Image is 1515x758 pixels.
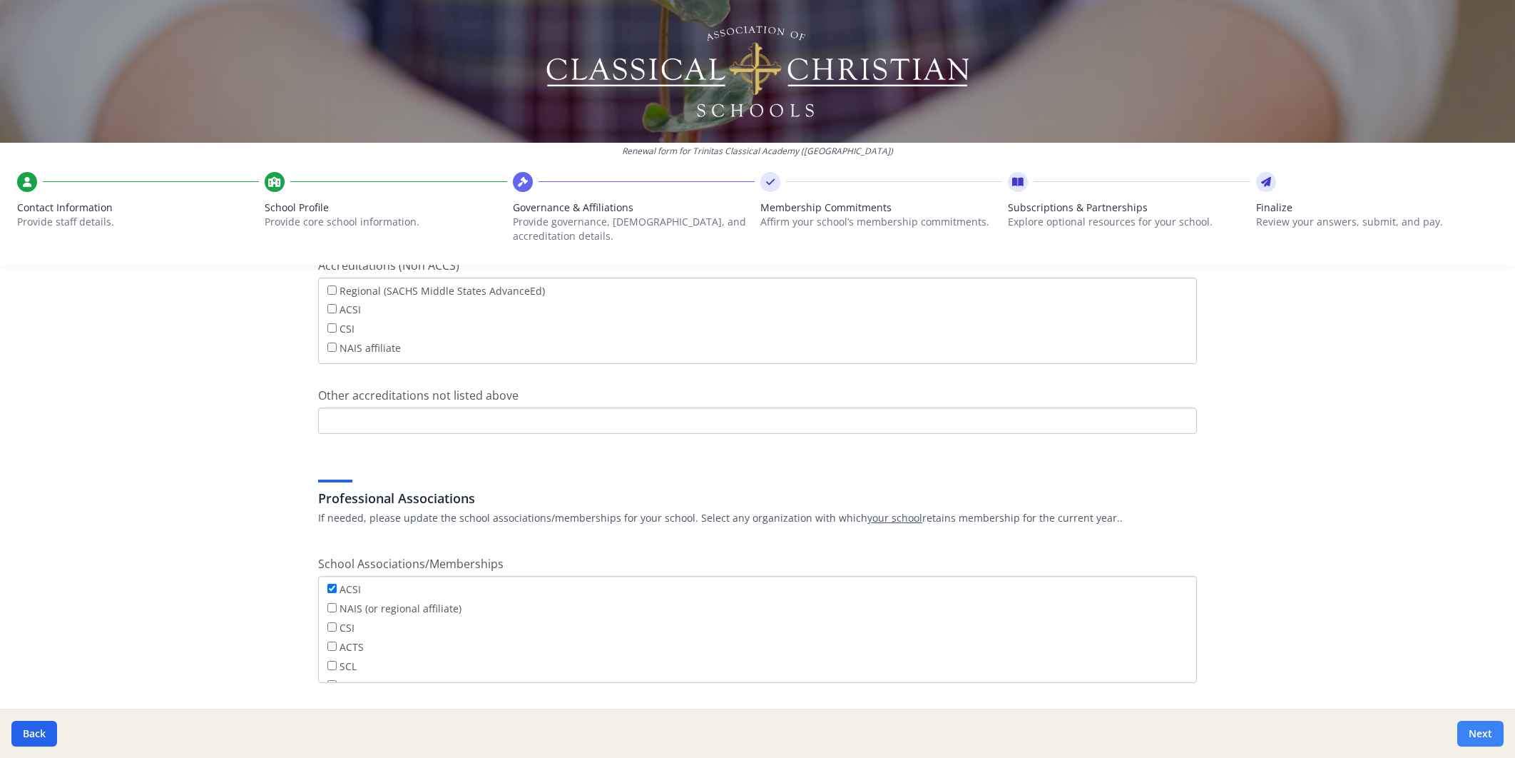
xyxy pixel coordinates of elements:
[327,584,337,593] input: ACSI
[17,201,259,215] span: Contact Information
[327,658,357,674] label: SCL
[265,201,506,215] span: School Profile
[327,642,337,651] input: ACTS
[327,285,337,295] input: Regional (SACHS Middle States AdvanceEd)
[867,511,922,525] u: your school
[318,707,626,722] span: Other school associations/memberships not listed above
[327,340,401,355] label: NAIS affiliate
[327,304,337,313] input: ACSI
[327,323,337,333] input: CSI
[327,343,337,352] input: NAIS affiliate
[327,600,461,616] label: NAIS (or regional affiliate)
[327,283,545,298] label: Regional (SACHS Middle States AdvanceEd)
[327,639,364,655] label: ACTS
[513,215,755,243] p: Provide governance, [DEMOGRAPHIC_DATA], and accreditation details.
[327,622,337,632] input: CSI
[1256,201,1498,215] span: Finalize
[265,215,506,229] p: Provide core school information.
[1457,721,1504,747] button: Next
[327,677,364,693] label: SACS
[1256,215,1498,229] p: Review your answers, submit, and pay.
[327,661,337,670] input: SCL
[11,721,57,747] button: Back
[327,620,354,635] label: CSI
[327,320,354,336] label: CSI
[318,556,504,572] span: School Associations/Memberships
[1008,201,1250,215] span: Subscriptions & Partnerships
[760,201,1002,215] span: Membership Commitments
[327,603,337,612] input: NAIS (or regional affiliate)
[544,21,971,121] img: Logo
[327,581,361,597] label: ACSI
[327,301,361,317] label: ACSI
[318,511,1197,525] p: If needed, please update the school associations/memberships for your school. Select any organiza...
[318,388,519,403] span: Other accreditations not listed above
[760,215,1002,229] p: Affirm your school’s membership commitments.
[318,488,1197,508] h3: Professional Associations
[1008,215,1250,229] p: Explore optional resources for your school.
[17,215,259,229] p: Provide staff details.
[513,201,755,215] span: Governance & Affiliations
[327,680,337,689] input: SACS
